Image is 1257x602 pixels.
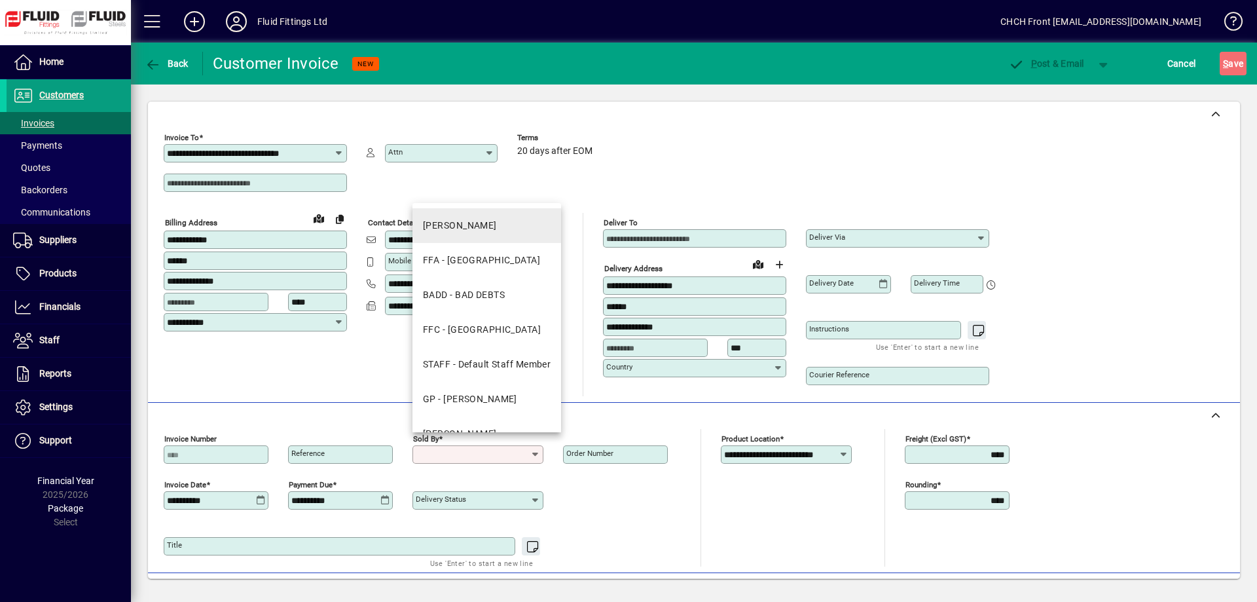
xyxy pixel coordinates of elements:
[416,495,466,504] mat-label: Delivery status
[412,278,561,312] mat-option: BADD - BAD DEBTS
[164,434,217,443] mat-label: Invoice number
[1008,58,1084,69] span: ost & Email
[39,90,84,100] span: Customers
[39,56,64,67] span: Home
[905,480,937,489] mat-label: Rounding
[39,402,73,412] span: Settings
[1167,53,1196,74] span: Cancel
[13,162,50,173] span: Quotes
[7,134,131,157] a: Payments
[388,256,411,265] mat-label: Mobile
[809,278,854,288] mat-label: Delivery date
[167,540,182,550] mat-label: Title
[423,323,541,337] div: FFC - [GEOGRAPHIC_DATA]
[13,207,90,217] span: Communications
[48,503,83,514] span: Package
[413,434,439,443] mat-label: Sold by
[423,427,497,441] div: [PERSON_NAME]
[423,288,505,302] div: BADD - BAD DEBTS
[39,368,71,379] span: Reports
[7,46,131,79] a: Home
[37,476,94,486] span: Financial Year
[7,391,131,424] a: Settings
[412,382,561,417] mat-option: GP - Grant Petersen
[748,254,769,274] a: View on map
[215,10,257,33] button: Profile
[1220,52,1247,75] button: Save
[291,449,325,458] mat-label: Reference
[173,10,215,33] button: Add
[131,52,203,75] app-page-header-button: Back
[517,134,596,142] span: Terms
[7,112,131,134] a: Invoices
[412,243,561,278] mat-option: FFA - Auckland
[13,118,54,128] span: Invoices
[7,424,131,457] a: Support
[809,324,849,333] mat-label: Instructions
[412,312,561,347] mat-option: FFC - Christchurch
[7,324,131,357] a: Staff
[769,254,790,275] button: Choose address
[412,417,561,451] mat-option: JJ - JENI
[289,480,333,489] mat-label: Payment due
[809,370,869,379] mat-label: Courier Reference
[164,480,206,489] mat-label: Invoice date
[1164,52,1199,75] button: Cancel
[412,208,561,243] mat-option: AG - ADAM
[145,58,189,69] span: Back
[876,339,979,354] mat-hint: Use 'Enter' to start a new line
[141,52,192,75] button: Back
[517,146,592,157] span: 20 days after EOM
[7,291,131,324] a: Financials
[1214,3,1241,45] a: Knowledge Base
[604,218,638,227] mat-label: Deliver To
[13,140,62,151] span: Payments
[357,60,374,68] span: NEW
[1002,52,1091,75] button: Post & Email
[721,434,780,443] mat-label: Product location
[7,257,131,290] a: Products
[213,53,339,74] div: Customer Invoice
[606,362,632,371] mat-label: Country
[7,201,131,223] a: Communications
[423,219,497,233] div: [PERSON_NAME]
[809,233,845,242] mat-label: Deliver via
[308,208,329,229] a: View on map
[1031,58,1037,69] span: P
[423,358,551,371] div: STAFF - Default Staff Member
[39,268,77,278] span: Products
[7,358,131,390] a: Reports
[423,392,517,406] div: GP - [PERSON_NAME]
[914,278,960,288] mat-label: Delivery time
[1000,11,1201,32] div: CHCH Front [EMAIL_ADDRESS][DOMAIN_NAME]
[39,235,77,245] span: Suppliers
[39,435,72,445] span: Support
[39,335,60,345] span: Staff
[430,555,533,571] mat-hint: Use 'Enter' to start a new line
[1223,53,1243,74] span: ave
[423,254,540,267] div: FFA - [GEOGRAPHIC_DATA]
[7,157,131,179] a: Quotes
[7,224,131,257] a: Suppliers
[412,347,561,382] mat-option: STAFF - Default Staff Member
[905,434,966,443] mat-label: Freight (excl GST)
[13,185,67,195] span: Backorders
[164,133,199,142] mat-label: Invoice To
[329,208,350,229] button: Copy to Delivery address
[7,179,131,201] a: Backorders
[1223,58,1228,69] span: S
[566,449,613,458] mat-label: Order number
[257,11,327,32] div: Fluid Fittings Ltd
[388,147,403,157] mat-label: Attn
[39,301,81,312] span: Financials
